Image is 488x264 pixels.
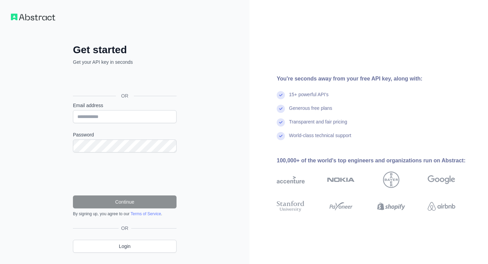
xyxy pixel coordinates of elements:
div: You're seconds away from your free API key, along with: [277,75,477,83]
iframe: Sign in with Google Button [70,73,179,88]
p: Get your API key in seconds [73,59,177,65]
span: OR [119,225,131,232]
img: shopify [377,200,405,214]
label: Password [73,131,177,138]
div: Generous free plans [289,105,332,118]
button: Continue [73,195,177,208]
img: nokia [327,172,355,188]
img: check mark [277,118,285,127]
span: OR [116,92,134,99]
img: Workflow [11,14,55,20]
img: payoneer [327,200,355,214]
img: airbnb [428,200,456,214]
img: check mark [277,105,285,113]
img: check mark [277,91,285,99]
img: google [428,172,456,188]
h2: Get started [73,44,177,56]
img: check mark [277,132,285,140]
div: Transparent and fair pricing [289,118,347,132]
img: bayer [383,172,399,188]
img: accenture [277,172,305,188]
a: Terms of Service [131,211,161,216]
label: Email address [73,102,177,109]
iframe: reCAPTCHA [73,161,177,187]
div: World-class technical support [289,132,351,146]
div: 15+ powerful API's [289,91,329,105]
a: Login [73,240,177,253]
div: By signing up, you agree to our . [73,211,177,217]
div: 100,000+ of the world's top engineers and organizations run on Abstract: [277,157,477,165]
img: stanford university [277,200,305,214]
